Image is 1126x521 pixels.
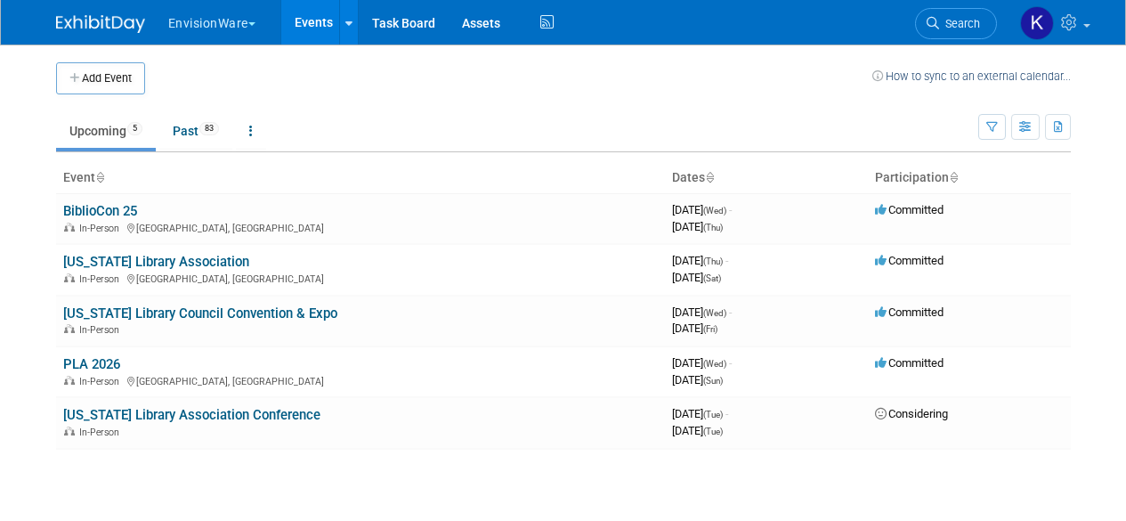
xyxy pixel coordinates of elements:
[672,356,732,370] span: [DATE]
[199,122,219,135] span: 83
[79,376,125,387] span: In-Person
[63,220,658,234] div: [GEOGRAPHIC_DATA], [GEOGRAPHIC_DATA]
[705,170,714,184] a: Sort by Start Date
[875,356,944,370] span: Committed
[915,8,997,39] a: Search
[703,223,723,232] span: (Thu)
[703,206,726,216] span: (Wed)
[56,114,156,148] a: Upcoming5
[63,271,658,285] div: [GEOGRAPHIC_DATA], [GEOGRAPHIC_DATA]
[64,427,75,436] img: In-Person Event
[703,324,717,334] span: (Fri)
[64,223,75,232] img: In-Person Event
[95,170,104,184] a: Sort by Event Name
[875,305,944,319] span: Committed
[79,273,125,285] span: In-Person
[872,69,1071,83] a: How to sync to an external calendar...
[729,356,732,370] span: -
[939,17,980,30] span: Search
[729,305,732,319] span: -
[703,359,726,369] span: (Wed)
[703,308,726,318] span: (Wed)
[79,427,125,438] span: In-Person
[672,271,721,284] span: [DATE]
[159,114,232,148] a: Past83
[63,254,249,270] a: [US_STATE] Library Association
[672,203,732,216] span: [DATE]
[729,203,732,216] span: -
[63,373,658,387] div: [GEOGRAPHIC_DATA], [GEOGRAPHIC_DATA]
[672,322,717,335] span: [DATE]
[703,256,723,266] span: (Thu)
[672,373,723,387] span: [DATE]
[672,305,732,319] span: [DATE]
[127,122,142,135] span: 5
[79,223,125,234] span: In-Person
[56,62,145,94] button: Add Event
[63,407,320,423] a: [US_STATE] Library Association Conference
[1020,6,1054,40] img: Kathryn Spier-Miller
[703,410,723,419] span: (Tue)
[672,220,723,233] span: [DATE]
[875,254,944,267] span: Committed
[672,254,728,267] span: [DATE]
[703,376,723,386] span: (Sun)
[875,203,944,216] span: Committed
[725,407,728,420] span: -
[56,163,665,193] th: Event
[672,407,728,420] span: [DATE]
[64,273,75,282] img: In-Person Event
[672,424,723,437] span: [DATE]
[949,170,958,184] a: Sort by Participation Type
[703,427,723,436] span: (Tue)
[868,163,1071,193] th: Participation
[875,407,948,420] span: Considering
[63,356,120,372] a: PLA 2026
[56,15,145,33] img: ExhibitDay
[64,376,75,385] img: In-Person Event
[725,254,728,267] span: -
[63,203,137,219] a: BiblioCon 25
[79,324,125,336] span: In-Person
[63,305,337,322] a: [US_STATE] Library Council Convention & Expo
[703,273,721,283] span: (Sat)
[665,163,868,193] th: Dates
[64,324,75,333] img: In-Person Event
